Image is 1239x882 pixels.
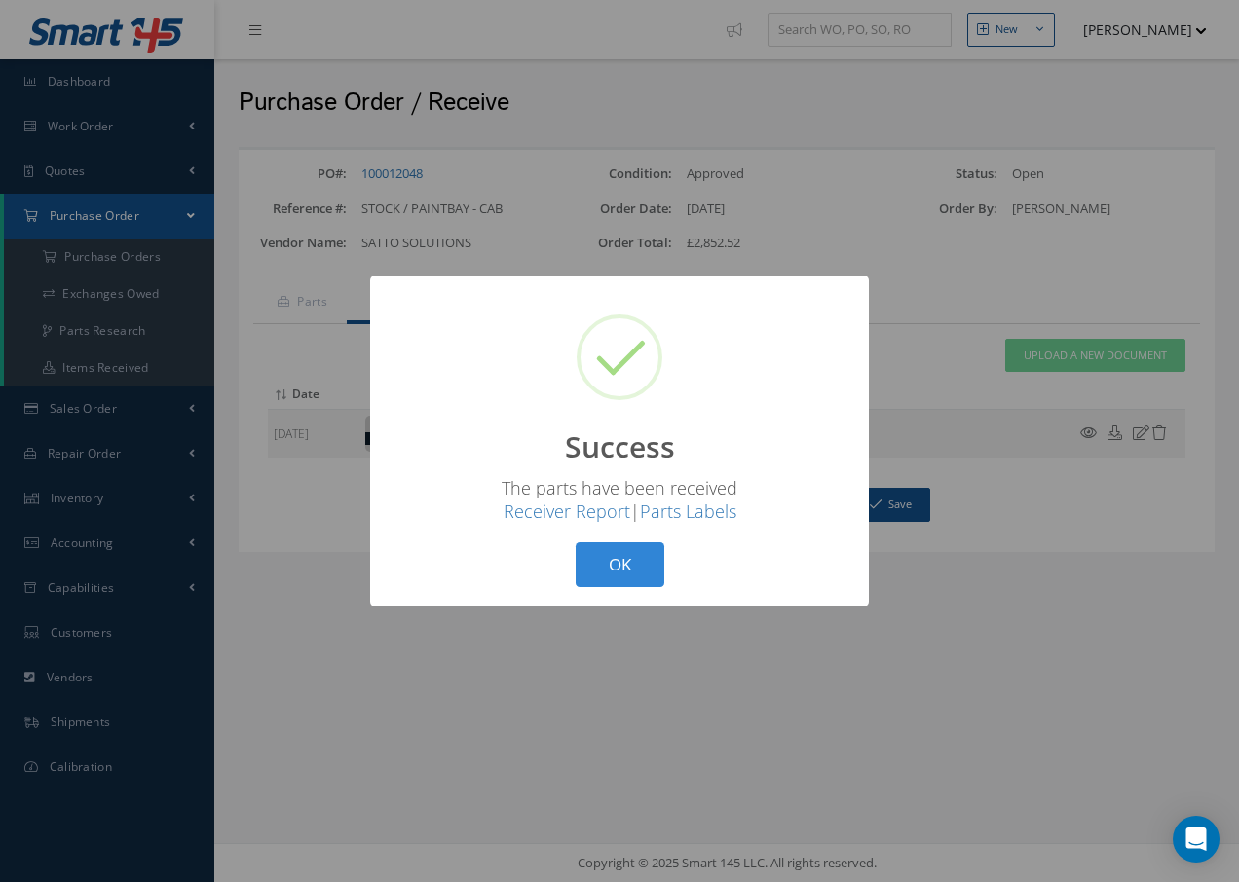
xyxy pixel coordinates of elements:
[565,429,675,464] h2: Success
[504,499,630,523] a: Receiver Report
[576,542,664,588] button: OK
[1173,816,1220,863] div: Open Intercom Messenger
[390,476,849,523] div: The parts have been received |
[640,499,736,523] a: Parts Labels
